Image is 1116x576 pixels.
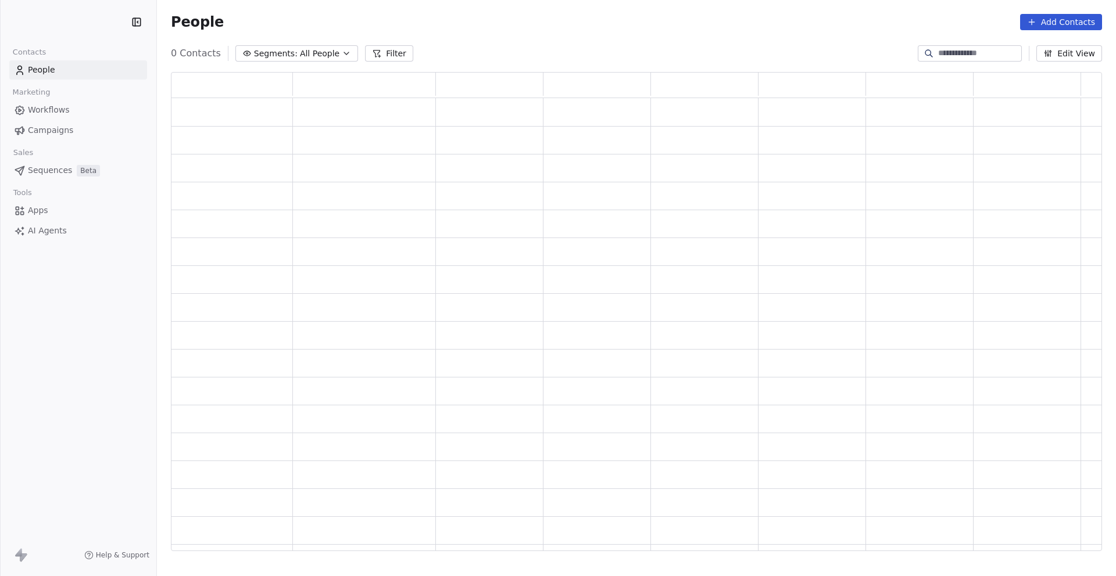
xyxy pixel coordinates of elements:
a: AI Agents [9,221,147,240]
span: Sales [8,144,38,161]
a: Workflows [9,100,147,120]
span: 0 Contacts [171,46,221,60]
a: Campaigns [9,121,147,140]
button: Edit View [1036,45,1102,62]
a: Apps [9,201,147,220]
a: SequencesBeta [9,161,147,180]
span: Contacts [8,44,51,61]
span: AI Agents [28,225,67,237]
a: Help & Support [84,550,149,560]
span: Tools [8,184,37,201]
span: People [28,64,55,76]
span: Marketing [8,84,55,101]
span: Sequences [28,164,72,177]
a: People [9,60,147,80]
span: All People [300,48,339,60]
span: Campaigns [28,124,73,136]
button: Add Contacts [1020,14,1102,30]
span: Apps [28,204,48,217]
span: Beta [77,165,100,177]
span: Help & Support [96,550,149,560]
button: Filter [365,45,413,62]
span: Workflows [28,104,70,116]
span: Segments: [254,48,298,60]
span: People [171,13,224,31]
